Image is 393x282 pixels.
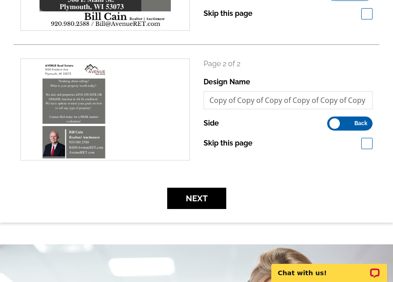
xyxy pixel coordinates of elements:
[167,188,226,209] button: Next
[204,58,373,69] p: Page 2 of 2
[204,138,253,149] label: Skip this page
[354,121,368,126] span: Back
[265,253,393,282] iframe: LiveChat chat widget
[204,118,219,129] label: Side
[204,8,253,19] label: Skip this page
[204,91,373,109] input: File Name
[204,77,250,88] label: Design Name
